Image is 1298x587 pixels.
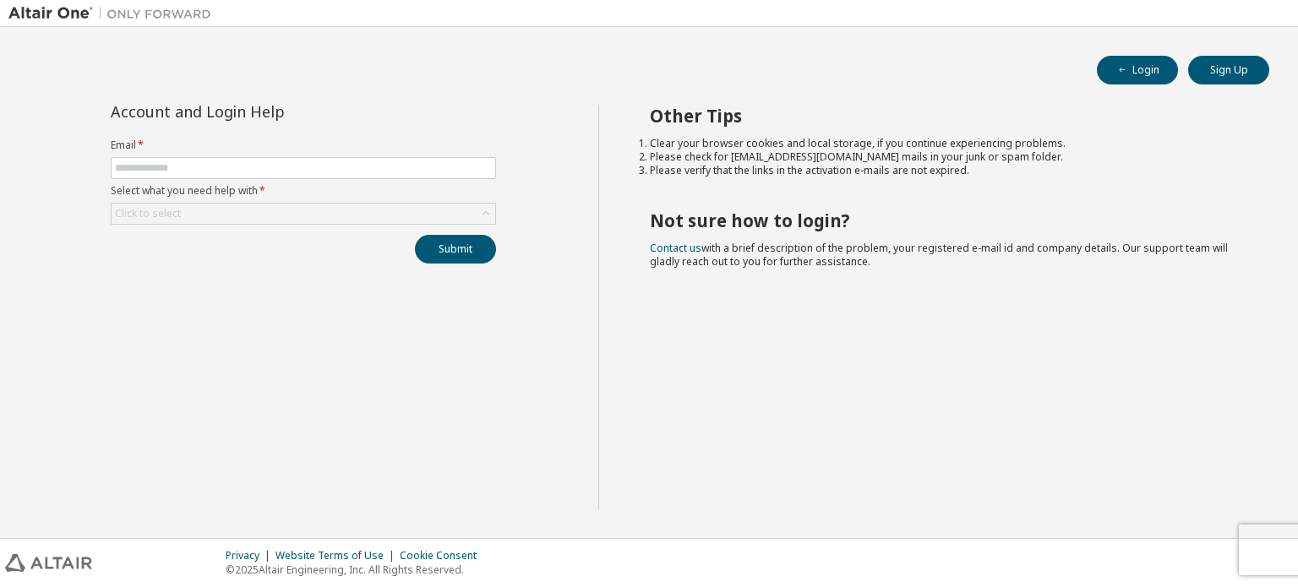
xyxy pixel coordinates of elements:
div: Click to select [115,207,181,220]
span: with a brief description of the problem, your registered e-mail id and company details. Our suppo... [650,241,1228,269]
button: Login [1097,56,1178,84]
div: Cookie Consent [400,549,487,563]
label: Email [111,139,496,152]
div: Privacy [226,549,275,563]
h2: Other Tips [650,105,1240,127]
div: Website Terms of Use [275,549,400,563]
h2: Not sure how to login? [650,209,1240,231]
label: Select what you need help with [111,184,496,198]
li: Please verify that the links in the activation e-mails are not expired. [650,164,1240,177]
p: © 2025 Altair Engineering, Inc. All Rights Reserved. [226,563,487,577]
div: Account and Login Help [111,105,419,118]
img: Altair One [8,5,220,22]
button: Submit [415,235,496,264]
img: altair_logo.svg [5,554,92,572]
a: Contact us [650,241,701,255]
li: Clear your browser cookies and local storage, if you continue experiencing problems. [650,137,1240,150]
button: Sign Up [1188,56,1269,84]
li: Please check for [EMAIL_ADDRESS][DOMAIN_NAME] mails in your junk or spam folder. [650,150,1240,164]
div: Click to select [112,204,495,224]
